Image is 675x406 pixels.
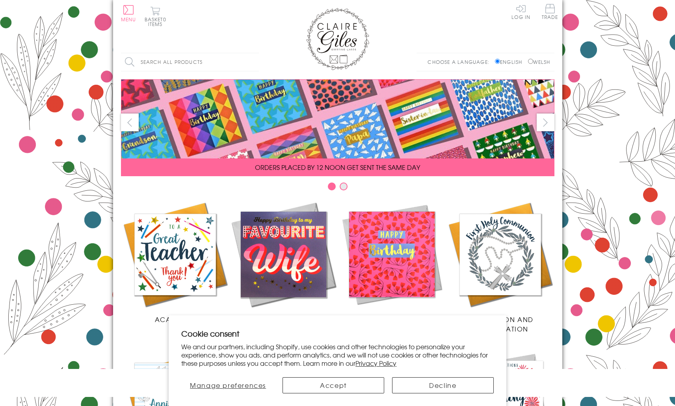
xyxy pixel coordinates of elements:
[537,114,554,131] button: next
[528,58,550,65] label: Welsh
[373,315,411,324] span: Birthdays
[145,6,166,26] button: Basket0 items
[511,4,530,19] a: Log In
[306,8,369,70] img: Claire Giles Greetings Cards
[355,358,396,368] a: Privacy Policy
[181,328,494,339] h2: Cookie consent
[467,315,534,333] span: Communion and Confirmation
[255,162,420,172] span: ORDERS PLACED BY 12 NOON GET SENT THE SAME DAY
[190,380,266,390] span: Manage preferences
[340,183,348,190] button: Carousel Page 2
[392,377,494,393] button: Decline
[121,114,139,131] button: prev
[446,200,554,333] a: Communion and Confirmation
[338,200,446,324] a: Birthdays
[542,4,558,19] span: Trade
[155,315,195,324] span: Academic
[121,5,136,22] button: Menu
[283,377,384,393] button: Accept
[528,59,533,64] input: Welsh
[121,200,229,324] a: Academic
[121,53,259,71] input: Search all products
[428,58,493,65] p: Choose a language:
[257,315,309,324] span: New Releases
[251,53,259,71] input: Search
[121,182,554,194] div: Carousel Pagination
[542,4,558,21] a: Trade
[121,16,136,23] span: Menu
[328,183,336,190] button: Carousel Page 1 (Current Slide)
[495,59,500,64] input: English
[229,200,338,324] a: New Releases
[495,58,526,65] label: English
[181,343,494,367] p: We and our partners, including Shopify, use cookies and other technologies to personalize your ex...
[148,16,166,28] span: 0 items
[181,377,275,393] button: Manage preferences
